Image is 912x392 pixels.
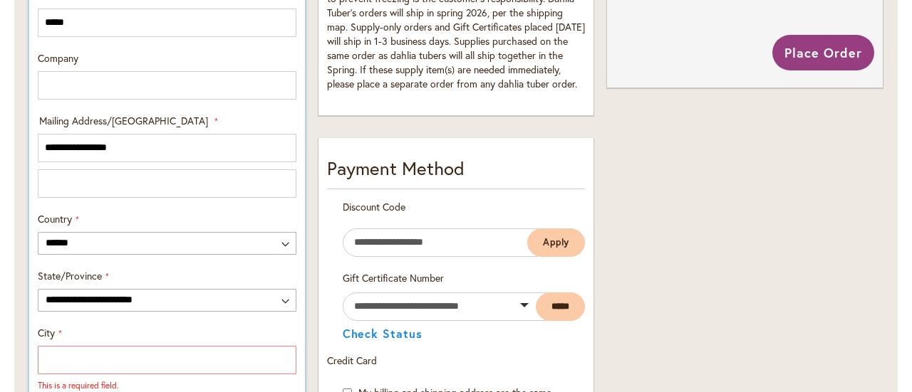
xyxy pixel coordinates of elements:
span: Gift Certificate Number [343,271,444,285]
div: Payment Method [327,155,586,189]
span: State/Province [38,269,102,282]
span: Place Order [784,44,862,61]
button: Check Status [343,328,423,339]
span: Credit Card [327,354,377,367]
span: City [38,326,55,339]
button: Place Order [772,35,874,70]
iframe: Launch Accessibility Center [11,341,51,381]
span: This is a required field. [38,380,119,391]
span: Discount Code [343,200,405,213]
span: Company [38,51,78,65]
span: Mailing Address/[GEOGRAPHIC_DATA] [39,114,208,127]
span: Country [38,212,72,226]
button: Apply [527,228,586,257]
span: Apply [543,236,570,248]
